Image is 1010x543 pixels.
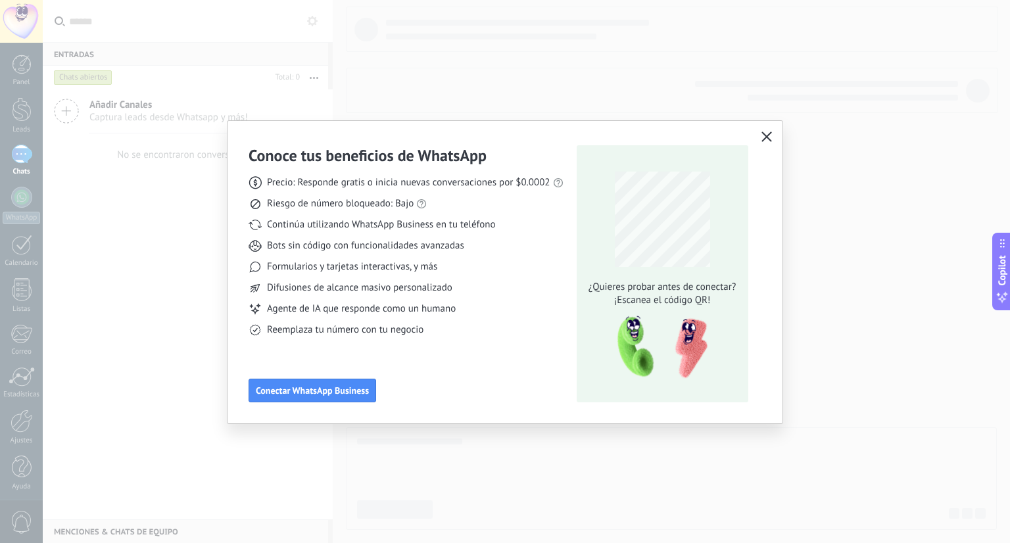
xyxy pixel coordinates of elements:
[585,294,740,307] span: ¡Escanea el código QR!
[267,281,452,295] span: Difusiones de alcance masivo personalizado
[249,379,376,402] button: Conectar WhatsApp Business
[256,386,369,395] span: Conectar WhatsApp Business
[585,281,740,294] span: ¿Quieres probar antes de conectar?
[249,145,487,166] h3: Conoce tus beneficios de WhatsApp
[606,312,710,383] img: qr-pic-1x.png
[996,256,1009,286] span: Copilot
[267,239,464,252] span: Bots sin código con funcionalidades avanzadas
[267,197,414,210] span: Riesgo de número bloqueado: Bajo
[267,176,550,189] span: Precio: Responde gratis o inicia nuevas conversaciones por $0.0002
[267,218,495,231] span: Continúa utilizando WhatsApp Business en tu teléfono
[267,323,423,337] span: Reemplaza tu número con tu negocio
[267,302,456,316] span: Agente de IA que responde como un humano
[267,260,437,273] span: Formularios y tarjetas interactivas, y más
